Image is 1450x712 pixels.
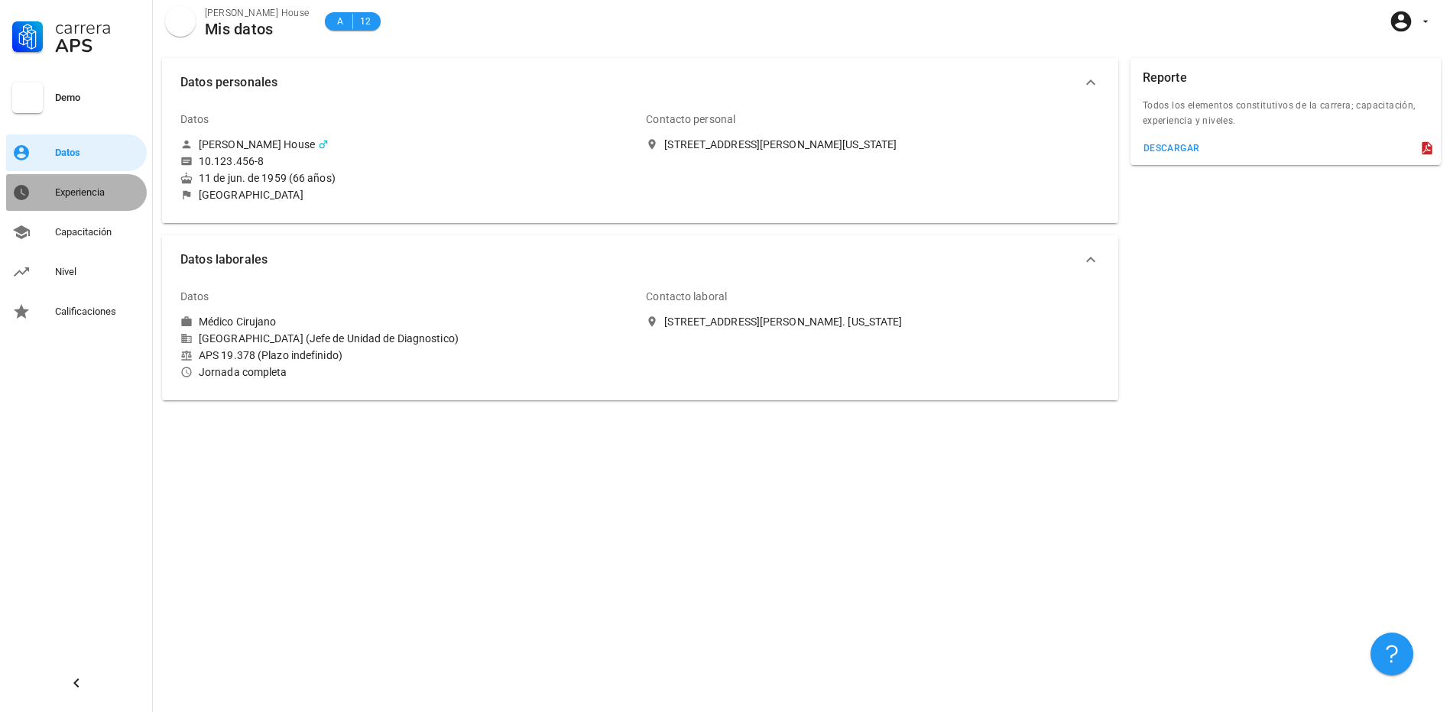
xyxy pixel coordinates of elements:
[646,315,1099,328] a: [STREET_ADDRESS][PERSON_NAME]. [US_STATE]
[199,154,264,168] div: 10.123.456-8
[1130,98,1441,138] div: Todos los elementos constitutivos de la carrera; capacitación, experiencia y niveles.
[6,174,147,211] a: Experiencia
[664,315,902,328] div: [STREET_ADDRESS][PERSON_NAME]. [US_STATE]
[55,226,141,238] div: Capacitación
[180,278,209,315] div: Datos
[55,266,141,278] div: Nivel
[1137,138,1206,159] button: descargar
[334,14,346,29] span: A
[199,315,277,328] div: Médico Cirujano
[55,147,141,159] div: Datos
[180,171,634,185] div: 11 de jun. de 1959 (66 años)
[359,14,371,29] span: 12
[6,134,147,171] a: Datos
[162,235,1118,284] button: Datos laborales
[55,186,141,199] div: Experiencia
[180,72,1082,93] span: Datos personales
[55,18,141,37] div: Carrera
[205,21,310,37] div: Mis datos
[646,278,727,315] div: Contacto laboral
[165,6,196,37] div: avatar
[180,332,634,345] div: [GEOGRAPHIC_DATA] (Jefe de Unidad de Diagnostico)
[180,101,209,138] div: Datos
[199,188,303,202] div: [GEOGRAPHIC_DATA]
[55,306,141,318] div: Calificaciones
[55,92,141,104] div: Demo
[180,348,634,362] div: APS 19.378 (Plazo indefinido)
[6,214,147,251] a: Capacitación
[162,58,1118,107] button: Datos personales
[664,138,897,151] div: [STREET_ADDRESS][PERSON_NAME][US_STATE]
[180,365,634,379] div: Jornada completa
[205,5,310,21] div: [PERSON_NAME] House
[1143,143,1200,154] div: descargar
[6,293,147,330] a: Calificaciones
[6,254,147,290] a: Nivel
[180,249,1082,270] span: Datos laborales
[55,37,141,55] div: APS
[646,101,735,138] div: Contacto personal
[1143,58,1187,98] div: Reporte
[646,138,1099,151] a: [STREET_ADDRESS][PERSON_NAME][US_STATE]
[199,138,315,151] div: [PERSON_NAME] House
